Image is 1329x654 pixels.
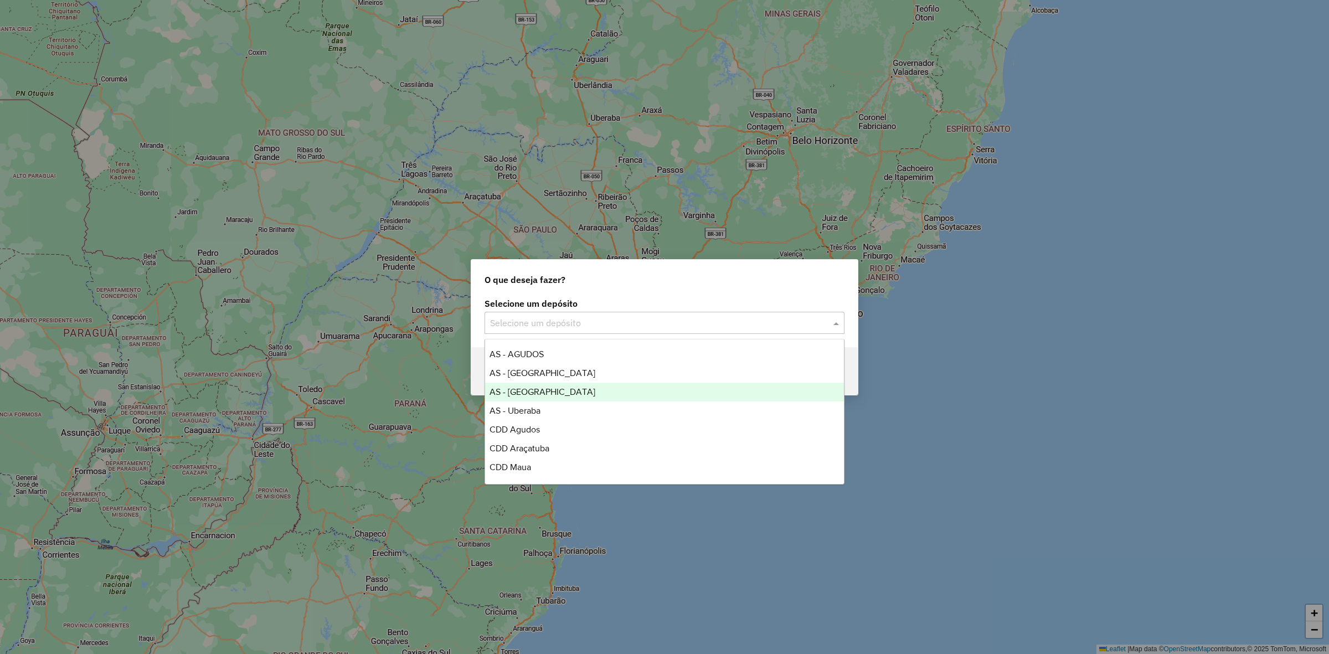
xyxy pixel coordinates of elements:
label: Selecione um depósito [485,297,844,310]
span: CDD Agudos [490,425,540,434]
span: O que deseja fazer? [485,273,565,286]
span: AS - AGUDOS [490,349,544,359]
span: AS - [GEOGRAPHIC_DATA] [490,368,595,378]
span: CDD Araçatuba [490,444,549,453]
span: CDD Maua [490,462,531,472]
span: AS - Uberaba [490,406,540,415]
ng-dropdown-panel: Options list [485,339,844,485]
span: AS - [GEOGRAPHIC_DATA] [490,387,595,396]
